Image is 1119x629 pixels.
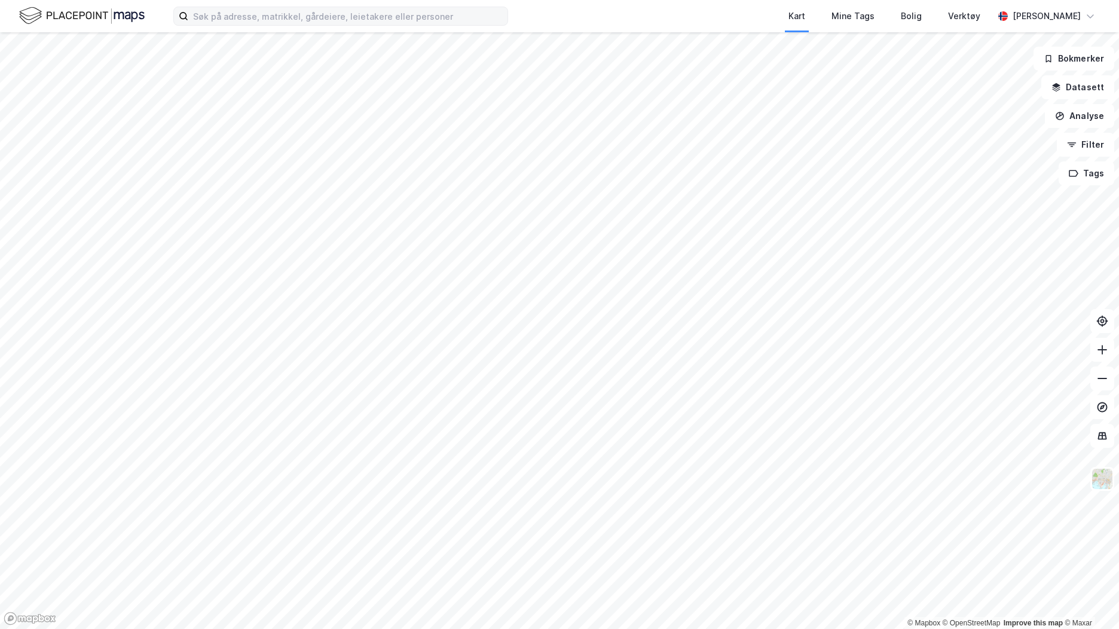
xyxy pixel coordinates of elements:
[1034,47,1114,71] button: Bokmerker
[948,9,980,23] div: Verktøy
[1013,9,1081,23] div: [PERSON_NAME]
[1045,104,1114,128] button: Analyse
[901,9,922,23] div: Bolig
[1059,572,1119,629] iframe: Chat Widget
[1004,619,1063,627] a: Improve this map
[1059,572,1119,629] div: Kontrollprogram for chat
[188,7,507,25] input: Søk på adresse, matrikkel, gårdeiere, leietakere eller personer
[788,9,805,23] div: Kart
[1041,75,1114,99] button: Datasett
[831,9,875,23] div: Mine Tags
[907,619,940,627] a: Mapbox
[1091,468,1114,490] img: Z
[1059,161,1114,185] button: Tags
[4,612,56,625] a: Mapbox homepage
[19,5,145,26] img: logo.f888ab2527a4732fd821a326f86c7f29.svg
[1057,133,1114,157] button: Filter
[943,619,1001,627] a: OpenStreetMap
